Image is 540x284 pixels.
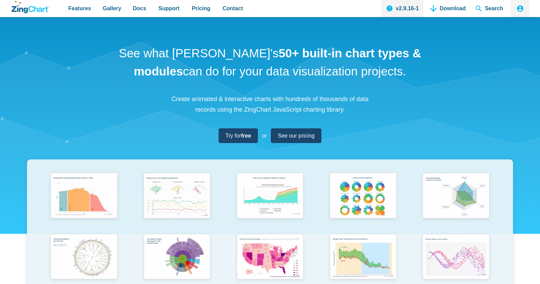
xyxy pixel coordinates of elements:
img: Animated Radar Chart ft. Pet Data [419,170,493,223]
span: Docs [133,4,146,13]
span: Contact [223,4,243,13]
strong: 50+ built-in chart types & modules [134,46,421,78]
img: Responsive Live Update Dashboard [140,170,214,223]
a: Responsive Live Update Dashboard [130,170,223,231]
a: ZingChart Logo. Click to return to the homepage [12,1,50,13]
span: Features [68,4,91,13]
img: Sun Burst Plugin Example ft. File System Data [140,231,214,284]
span: See our pricing [278,131,315,140]
a: See our pricing [271,128,321,143]
span: Gallery [103,4,121,13]
img: Population Distribution by Age Group in 2052 [47,170,121,223]
img: Pie Transform Options [326,170,400,223]
a: Population Distribution by Age Group in 2052 [38,170,130,231]
img: Points Along a Sine Wave [419,231,493,284]
a: Pie Transform Options [317,170,410,231]
p: Create animated & interactive charts with hundreds of thousands of data records using the ZingCha... [168,94,373,115]
span: Pricing [192,4,210,13]
h1: See what [PERSON_NAME]'s can do for your data visualization projects. [116,44,424,80]
span: Try for [225,131,251,140]
a: Try forfree [219,128,258,143]
span: or [262,131,267,140]
a: Animated Radar Chart ft. Pet Data [410,170,502,231]
img: Area Chart (Displays Nodes on Hover) [233,170,307,223]
img: Election Predictions Map [233,231,307,284]
span: Support [158,4,179,13]
strong: free [241,133,251,139]
a: Area Chart (Displays Nodes on Hover) [223,170,316,231]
